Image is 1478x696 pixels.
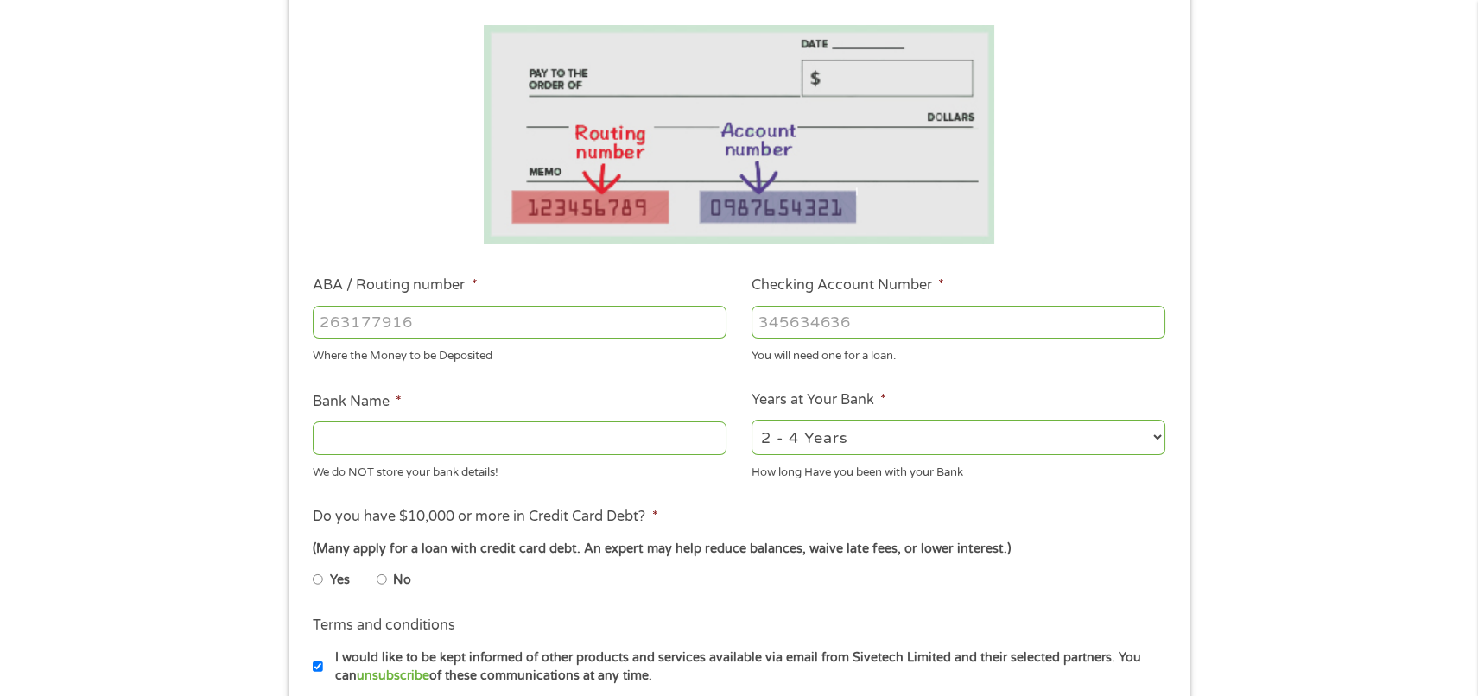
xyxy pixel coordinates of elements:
div: You will need one for a loan. [752,342,1165,365]
input: 345634636 [752,306,1165,339]
div: We do NOT store your bank details! [313,458,726,481]
label: I would like to be kept informed of other products and services available via email from Sivetech... [323,649,1170,686]
label: Years at Your Bank [752,391,886,409]
div: Where the Money to be Deposited [313,342,726,365]
label: ABA / Routing number [313,276,477,294]
label: Bank Name [313,393,402,411]
label: Yes [330,571,350,590]
div: (Many apply for a loan with credit card debt. An expert may help reduce balances, waive late fees... [313,540,1164,559]
input: 263177916 [313,306,726,339]
a: unsubscribe [357,668,429,683]
img: Routing number location [484,25,995,244]
label: Checking Account Number [752,276,944,294]
label: No [393,571,411,590]
div: How long Have you been with your Bank [752,458,1165,481]
label: Terms and conditions [313,617,455,635]
label: Do you have $10,000 or more in Credit Card Debt? [313,508,657,526]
